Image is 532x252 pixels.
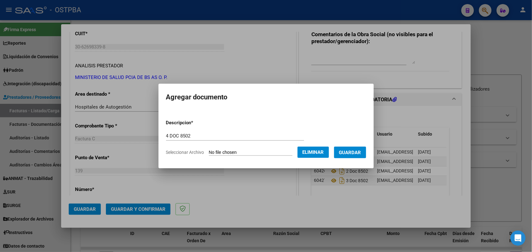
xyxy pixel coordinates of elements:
span: Eliminar [303,149,324,155]
button: Guardar [334,147,366,158]
div: Open Intercom Messenger [511,231,526,246]
span: Seleccionar Archivo [166,150,204,155]
p: Descripcion [166,119,226,126]
span: Guardar [339,150,361,155]
h2: Agregar documento [166,91,366,103]
button: Eliminar [298,147,329,158]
